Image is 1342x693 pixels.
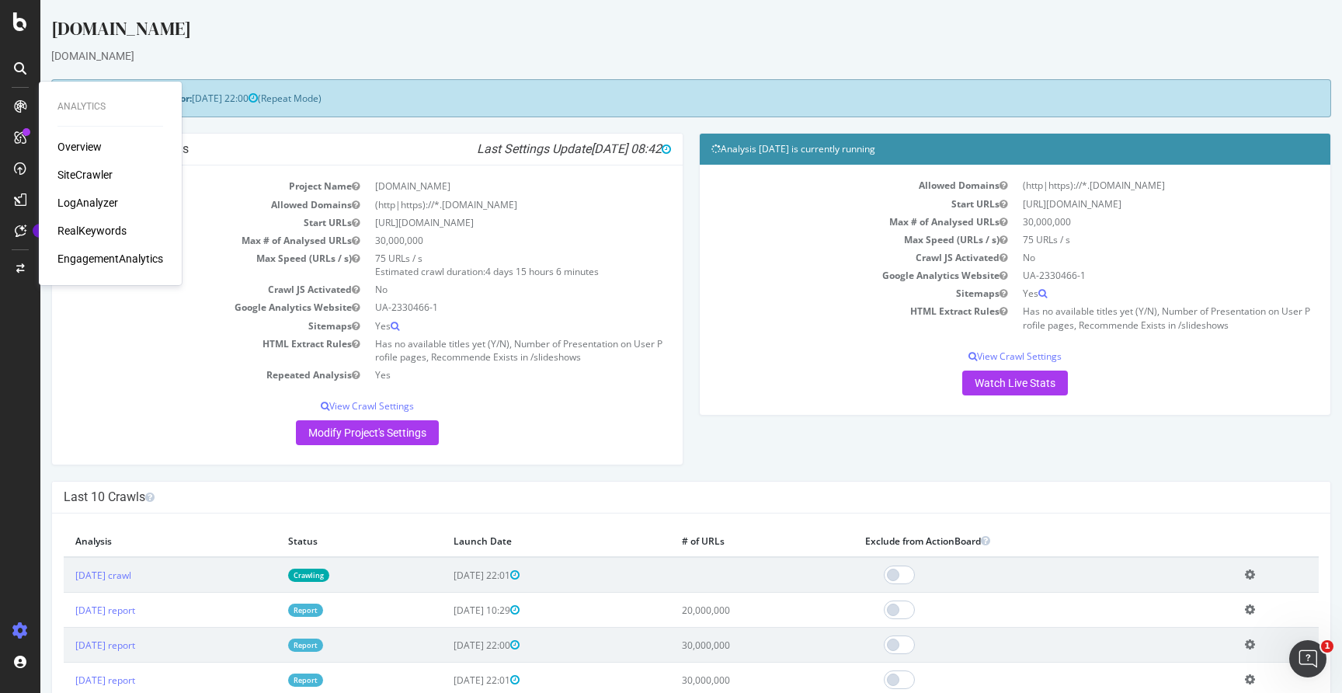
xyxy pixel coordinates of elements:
[922,371,1027,395] a: Watch Live Stats
[35,674,95,687] a: [DATE] report
[23,249,327,280] td: Max Speed (URLs / s)
[23,298,327,316] td: Google Analytics Website
[327,366,631,384] td: Yes
[671,350,1278,363] p: View Crawl Settings
[23,366,327,384] td: Repeated Analysis
[413,674,479,687] span: [DATE] 22:01
[248,639,283,652] a: Report
[23,141,631,157] h4: Project Global Settings
[35,639,95,652] a: [DATE] report
[35,569,91,582] a: [DATE] crawl
[248,569,289,582] a: Crawling
[236,525,402,557] th: Status
[975,302,1278,333] td: Has no available titles yet (Y/N), Number of Presentation on User Profile pages, Recommende Exist...
[1289,640,1326,677] iframe: Intercom live chat
[630,593,813,628] td: 20,000,000
[975,195,1278,213] td: [URL][DOMAIN_NAME]
[23,92,151,105] strong: Next Launch Scheduled for:
[151,92,217,105] span: [DATE] 22:00
[11,48,1291,64] div: [DOMAIN_NAME]
[630,525,813,557] th: # of URLs
[35,604,95,617] a: [DATE] report
[975,249,1278,266] td: No
[327,196,631,214] td: (http|https)://*.[DOMAIN_NAME]
[11,16,1291,48] div: [DOMAIN_NAME]
[256,420,398,445] a: Modify Project's Settings
[11,79,1291,117] div: (Repeat Mode)
[248,604,283,617] a: Report
[57,167,113,183] a: SiteCrawler
[23,525,236,557] th: Analysis
[671,195,975,213] td: Start URLs
[57,139,102,155] a: Overview
[975,176,1278,194] td: (http|https)://*.[DOMAIN_NAME]
[671,302,975,333] td: HTML Extract Rules
[1321,640,1333,653] span: 1
[413,639,479,652] span: [DATE] 22:00
[57,100,163,113] div: Analytics
[23,317,327,335] td: Sitemaps
[327,249,631,280] td: 75 URLs / s Estimated crawl duration:
[671,141,1278,157] h4: Analysis [DATE] is currently running
[813,525,1193,557] th: Exclude from ActionBoard
[436,141,631,157] i: Last Settings Update
[327,232,631,249] td: 30,000,000
[975,284,1278,302] td: Yes
[402,525,631,557] th: Launch Date
[671,231,975,249] td: Max Speed (URLs / s)
[23,232,327,249] td: Max # of Analysed URLs
[248,674,283,687] a: Report
[630,628,813,663] td: 30,000,000
[23,177,327,195] td: Project Name
[975,213,1278,231] td: 30,000,000
[327,317,631,335] td: Yes
[23,489,1278,505] h4: Last 10 Crawls
[57,223,127,239] a: RealKeywords
[413,569,479,582] span: [DATE] 22:01
[671,176,975,194] td: Allowed Domains
[23,280,327,298] td: Crawl JS Activated
[551,141,631,156] span: [DATE] 08:42
[671,249,975,266] td: Crawl JS Activated
[23,214,327,232] td: Start URLs
[57,195,118,211] a: LogAnalyzer
[57,251,163,266] a: EngagementAnalytics
[975,266,1278,284] td: UA-2330466-1
[327,177,631,195] td: [DOMAIN_NAME]
[23,399,631,413] p: View Crawl Settings
[671,266,975,284] td: Google Analytics Website
[327,214,631,232] td: [URL][DOMAIN_NAME]
[327,280,631,298] td: No
[975,231,1278,249] td: 75 URLs / s
[23,335,327,366] td: HTML Extract Rules
[445,265,558,278] span: 4 days 15 hours 6 minutes
[327,335,631,366] td: Has no available titles yet (Y/N), Number of Presentation on User Profile pages, Recommende Exist...
[327,298,631,316] td: UA-2330466-1
[23,196,327,214] td: Allowed Domains
[413,604,479,617] span: [DATE] 10:29
[671,213,975,231] td: Max # of Analysed URLs
[671,284,975,302] td: Sitemaps
[33,224,47,238] div: Tooltip anchor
